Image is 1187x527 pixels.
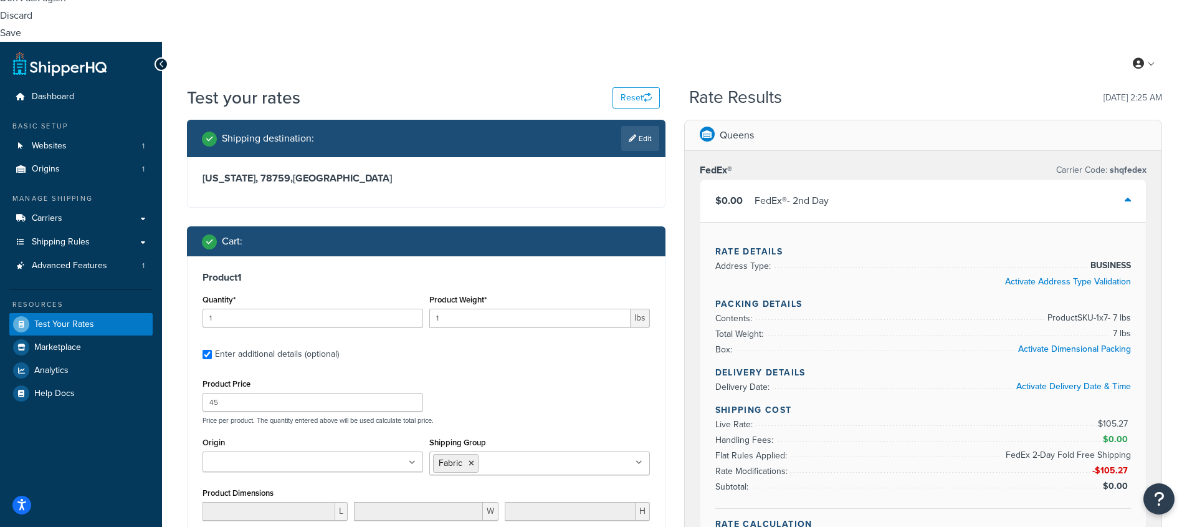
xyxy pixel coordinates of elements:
[203,271,650,284] h3: Product 1
[203,438,225,447] label: Origin
[203,309,423,327] input: 0
[1018,342,1131,355] a: Activate Dimensional Packing
[32,237,90,248] span: Shipping Rules
[1143,483,1175,515] button: Open Resource Center
[9,158,153,181] li: Origins
[9,121,153,132] div: Basic Setup
[32,141,67,152] span: Websites
[32,213,62,224] span: Carriers
[715,380,773,394] span: Delivery Date:
[9,193,153,204] div: Manage Shipping
[429,295,487,304] label: Product Weight*
[222,133,314,144] h2: Shipping destination :
[715,245,1132,258] h4: Rate Details
[203,350,212,359] input: Enter additional details (optional)
[203,379,250,389] label: Product Price
[1005,275,1131,288] a: Activate Address Type Validation
[32,164,60,175] span: Origins
[9,231,153,254] a: Shipping Rules
[439,457,462,470] span: Fabric
[1056,162,1146,179] p: Carrier Code:
[9,336,153,359] a: Marketplace
[1092,464,1131,477] span: -$105.27
[9,313,153,336] a: Test Your Rates
[1016,380,1131,393] a: Activate Delivery Date & Time
[429,438,486,447] label: Shipping Group
[715,449,790,462] span: Flat Rules Applied:
[715,297,1132,311] h4: Packing Details
[9,254,153,278] a: Advanced Features1
[715,343,735,356] span: Box:
[636,502,650,521] span: H
[720,127,754,144] p: Queens
[9,359,153,382] a: Analytics
[715,327,766,341] span: Total Weight:
[715,418,756,431] span: Live Rate:
[142,141,145,152] span: 1
[715,312,755,325] span: Contents:
[34,365,69,376] span: Analytics
[715,193,743,208] span: $0.00
[1110,326,1131,341] span: 7 lbs
[715,480,751,493] span: Subtotal:
[142,261,145,271] span: 1
[9,254,153,278] li: Advanced Features
[187,85,300,110] h1: Test your rates
[199,416,653,425] p: Price per product. The quantity entered above will be used calculate total price.
[700,164,732,176] h3: FedEx®
[142,164,145,175] span: 1
[9,207,153,230] a: Carriers
[689,88,782,107] h2: Rate Results
[621,126,659,151] a: Edit
[335,502,348,521] span: L
[1098,417,1131,430] span: $105.27
[34,389,75,399] span: Help Docs
[32,92,74,102] span: Dashboard
[222,236,242,247] h2: Cart :
[9,85,153,109] a: Dashboard
[1107,163,1146,176] span: shqfedex
[429,309,631,327] input: 0.00
[613,87,660,109] button: Reset
[483,502,498,521] span: W
[9,135,153,158] li: Websites
[9,135,153,158] a: Websites1
[715,465,791,478] span: Rate Modifications:
[715,366,1132,379] h4: Delivery Details
[715,433,776,447] span: Handling Fees:
[9,158,153,181] a: Origins1
[1044,311,1131,326] span: Product SKU-1 x 7 - 7 lbs
[9,382,153,405] a: Help Docs
[1087,258,1131,273] span: BUSINESS
[203,488,274,498] label: Product Dimensions
[715,259,774,273] span: Address Type:
[215,346,339,363] div: Enter additional details (optional)
[34,342,81,353] span: Marketplace
[203,172,650,185] h3: [US_STATE], 78759 , [GEOGRAPHIC_DATA]
[203,295,236,304] label: Quantity*
[34,319,94,330] span: Test Your Rates
[631,309,650,327] span: lbs
[1103,433,1131,446] span: $0.00
[9,299,153,310] div: Resources
[1104,89,1162,107] p: [DATE] 2:25 AM
[715,404,1132,417] h4: Shipping Cost
[1103,480,1131,493] span: $0.00
[32,261,107,271] span: Advanced Features
[755,192,829,210] div: FedEx® - 2nd Day
[1003,448,1131,463] span: FedEx 2-Day Fold Free Shipping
